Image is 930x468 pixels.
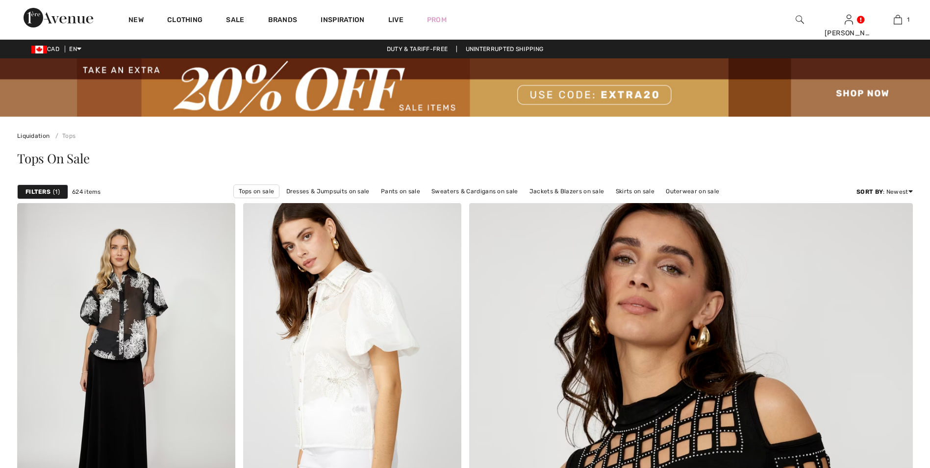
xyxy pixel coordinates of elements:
a: Prom [427,15,447,25]
a: Tops [51,132,76,139]
span: CAD [31,46,63,52]
span: 624 items [72,187,101,196]
a: New [128,16,144,26]
span: 1 [907,15,909,24]
span: 1 [53,187,60,196]
a: Sweaters & Cardigans on sale [427,185,523,198]
div: : Newest [856,187,913,196]
a: Live [388,15,403,25]
a: 1 [874,14,922,26]
a: Tops on sale [233,184,280,198]
img: Canadian Dollar [31,46,47,53]
img: My Info [845,14,853,26]
img: My Bag [894,14,902,26]
strong: Sort By [856,188,883,195]
span: EN [69,46,81,52]
a: Pants on sale [376,185,425,198]
a: Sale [226,16,244,26]
a: Sign In [845,15,853,24]
div: [PERSON_NAME] [825,28,873,38]
a: Skirts on sale [611,185,659,198]
a: Clothing [167,16,202,26]
img: search the website [796,14,804,26]
span: Inspiration [321,16,364,26]
a: Liquidation [17,132,50,139]
a: Outerwear on sale [661,185,724,198]
strong: Filters [25,187,50,196]
a: Dresses & Jumpsuits on sale [281,185,375,198]
img: 1ère Avenue [24,8,93,27]
a: Jackets & Blazers on sale [525,185,609,198]
span: Tops On Sale [17,150,89,167]
a: Brands [268,16,298,26]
